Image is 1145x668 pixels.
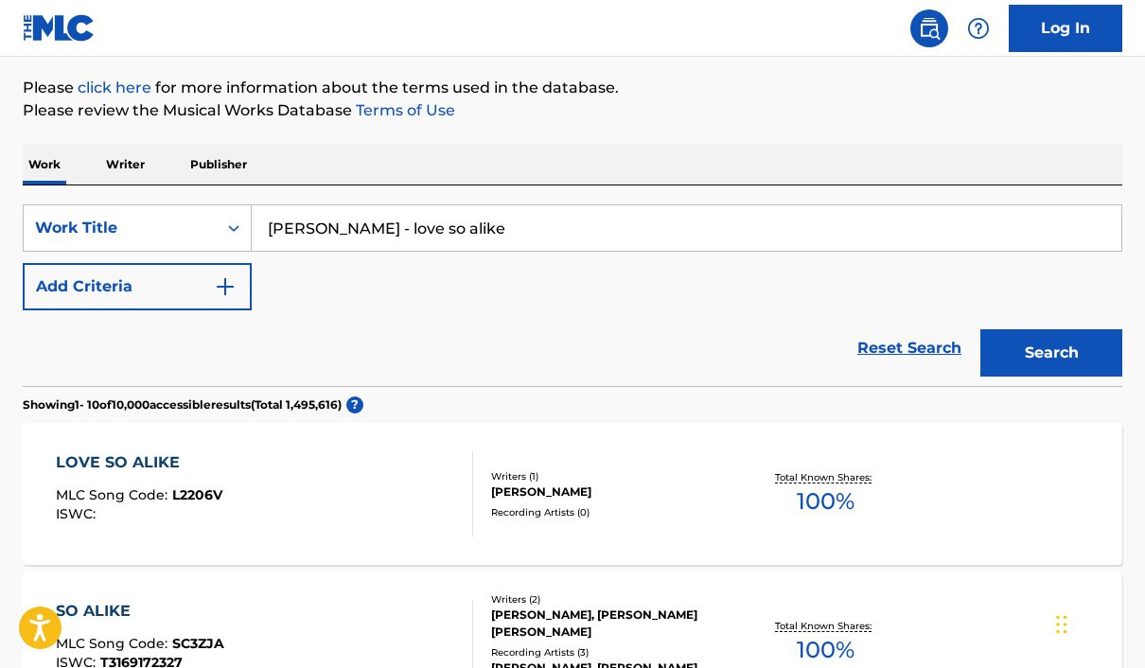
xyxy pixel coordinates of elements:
[23,204,1122,386] form: Search Form
[491,483,734,501] div: [PERSON_NAME]
[56,600,224,623] div: SO ALIKE
[185,145,253,185] p: Publisher
[23,145,66,185] p: Work
[172,635,224,652] span: SC3ZJA
[56,505,100,522] span: ISWC :
[910,9,948,47] a: Public Search
[491,606,734,641] div: [PERSON_NAME], [PERSON_NAME] [PERSON_NAME]
[797,484,854,519] span: 100 %
[56,451,222,474] div: LOVE SO ALIKE
[491,592,734,606] div: Writers ( 2 )
[23,396,342,413] p: Showing 1 - 10 of 10,000 accessible results (Total 1,495,616 )
[35,217,205,239] div: Work Title
[967,17,990,40] img: help
[56,635,172,652] span: MLC Song Code :
[56,486,172,503] span: MLC Song Code :
[918,17,941,40] img: search
[23,77,1122,99] p: Please for more information about the terms used in the database.
[352,101,455,119] a: Terms of Use
[775,470,876,484] p: Total Known Shares:
[491,469,734,483] div: Writers ( 1 )
[23,263,252,310] button: Add Criteria
[1009,5,1122,52] a: Log In
[491,645,734,659] div: Recording Artists ( 3 )
[1050,577,1145,668] iframe: Chat Widget
[214,275,237,298] img: 9d2ae6d4665cec9f34b9.svg
[960,9,997,47] div: Help
[775,619,876,633] p: Total Known Shares:
[346,396,363,413] span: ?
[491,505,734,519] div: Recording Artists ( 0 )
[100,145,150,185] p: Writer
[23,423,1122,565] a: LOVE SO ALIKEMLC Song Code:L2206VISWC:Writers (1)[PERSON_NAME]Recording Artists (0)Total Known Sh...
[172,486,222,503] span: L2206V
[23,14,96,42] img: MLC Logo
[78,79,151,97] a: click here
[848,327,971,369] a: Reset Search
[23,99,1122,122] p: Please review the Musical Works Database
[980,329,1122,377] button: Search
[797,633,854,667] span: 100 %
[1056,596,1067,653] div: Drag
